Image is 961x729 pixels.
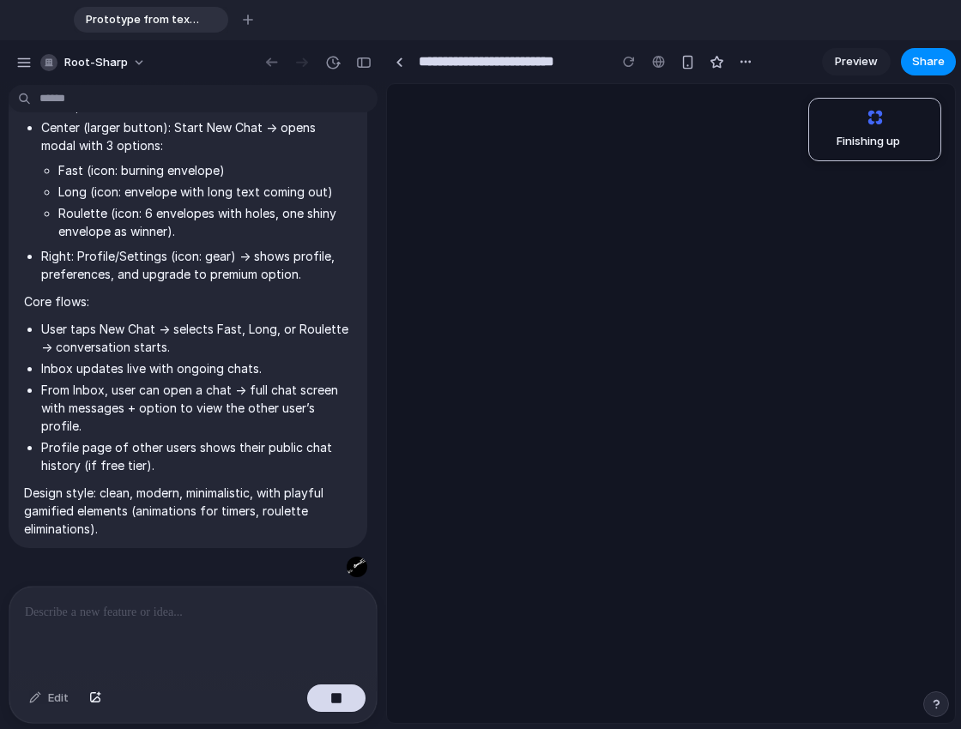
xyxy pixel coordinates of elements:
[835,53,878,70] span: Preview
[912,53,945,70] span: Share
[901,48,956,75] button: Share
[24,484,352,538] p: Design style: clean, modern, minimalistic, with playful gamified elements (animations for timers,...
[41,381,352,435] p: From Inbox, user can open a chat → full chat screen with messages + option to view the other user...
[64,54,128,71] span: root-sharp
[41,118,352,154] p: Center (larger button): Start New Chat → opens modal with 3 options:
[58,183,352,201] p: Long (icon: envelope with long text coming out)
[41,438,352,474] p: Profile page of other users shows their public chat history (if free tier).
[74,7,228,33] div: Prototype from text prompt
[58,204,352,240] p: Roulette (icon: 6 envelopes with holes, one shiny envelope as winner).
[824,133,900,150] span: Finishing up
[58,161,352,179] p: Fast (icon: burning envelope)
[822,48,891,75] a: Preview
[41,320,352,356] p: User taps New Chat → selects Fast, Long, or Roulette → conversation starts.
[41,359,352,377] p: Inbox updates live with ongoing chats.
[24,292,352,310] p: Core flows:
[79,11,201,28] span: Prototype from text prompt
[33,49,154,76] button: root-sharp
[41,247,352,283] p: Right: Profile/Settings (icon: gear) → shows profile, preferences, and upgrade to premium option.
